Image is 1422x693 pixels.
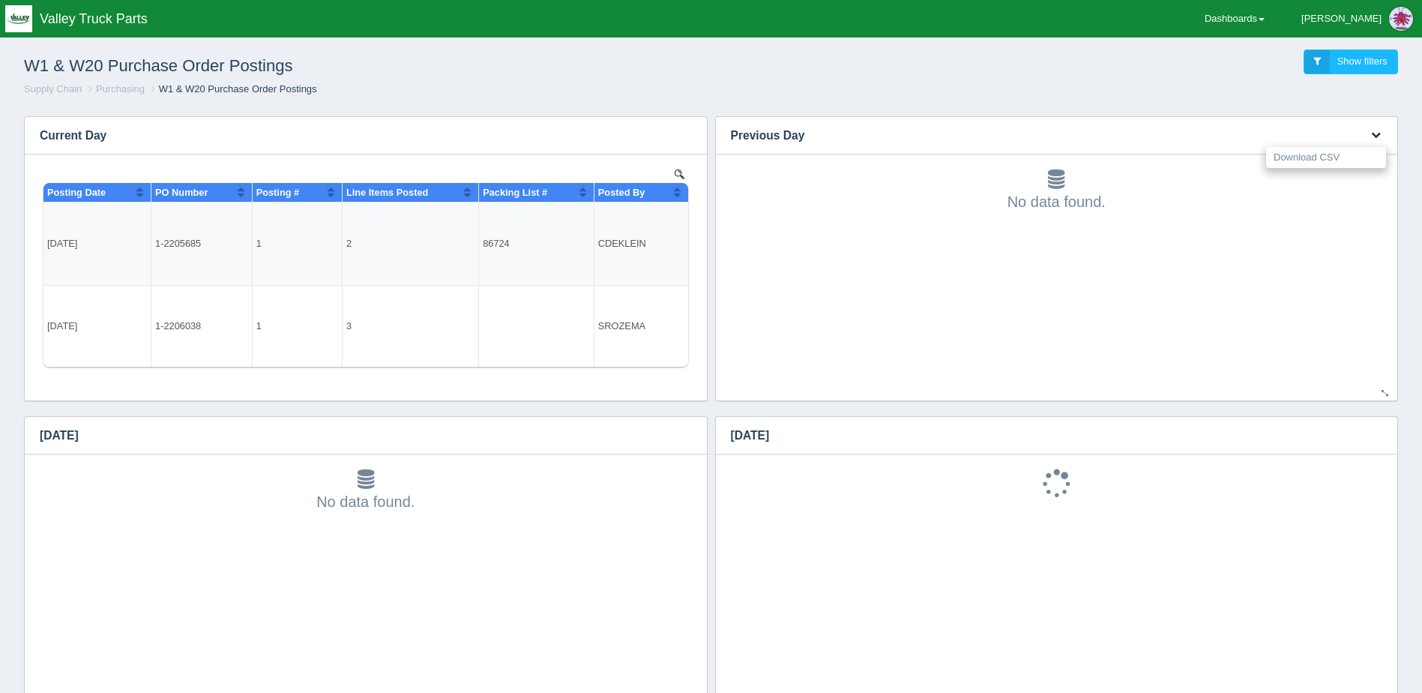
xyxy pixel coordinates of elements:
span: Posted By [558,17,606,28]
div: [PERSON_NAME] [1301,4,1382,34]
div: No data found. [731,169,1383,213]
div: No data found. [40,469,692,513]
td: [DATE] [4,33,112,116]
td: 1-2205685 [112,33,213,116]
img: Profile Picture [1389,7,1413,31]
h3: Current Day [25,117,684,154]
h3: [DATE] [25,417,684,454]
span: Posting Date [7,17,66,28]
h3: [DATE] [716,417,1376,454]
span: Line Items Posted [307,17,389,28]
td: CDEKLEIN [554,33,648,116]
button: Sort column ascending [196,13,206,31]
button: Sort column ascending [633,13,642,31]
img: q1blfpkbivjhsugxdrfq.png [5,5,32,32]
td: 86724 [439,33,555,116]
span: Packing List # [443,17,507,28]
li: W1 & W20 Purchase Order Postings [148,82,317,97]
a: Supply Chain [24,83,82,94]
span: Posting # [217,17,260,28]
button: Sort column ascending [95,13,105,31]
a: Purchasing [96,83,145,94]
a: Show filters [1304,49,1398,74]
button: Sort column ascending [423,13,433,31]
td: 3 [302,115,439,197]
td: [DATE] [4,115,112,197]
a: Download CSV [1266,147,1386,169]
button: Sort column ascending [286,13,296,31]
h1: W1 & W20 Purchase Order Postings [24,49,711,82]
span: PO Number [115,17,168,28]
td: 1 [212,33,302,116]
button: Sort column ascending [538,13,548,31]
h3: Previous Day [716,117,1352,154]
span: Valley Truck Parts [40,11,148,26]
span: Show filters [1337,55,1388,67]
td: SROZEMA [554,115,648,197]
td: 1-2206038 [112,115,213,197]
td: 1 [212,115,302,197]
td: 2 [302,33,439,116]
